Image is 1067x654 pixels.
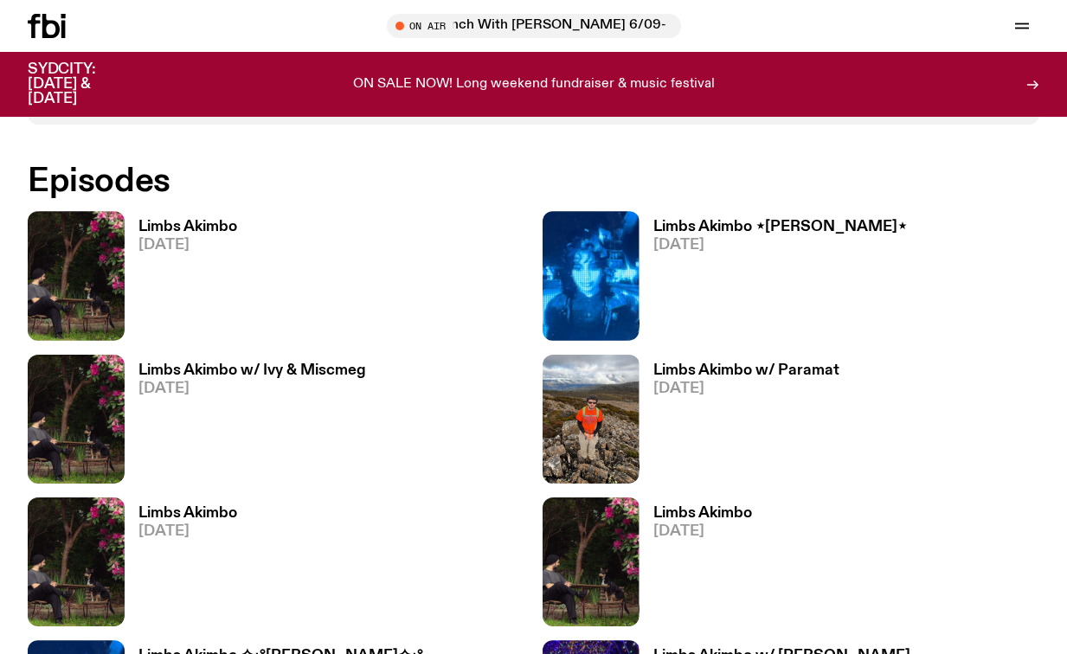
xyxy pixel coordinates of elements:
h3: Limbs Akimbo [138,220,237,234]
a: Limbs Akimbo w/ Ivy & Miscmeg[DATE] [125,363,366,484]
img: Jackson sits at an outdoor table, legs crossed and gazing at a black and brown dog also sitting a... [28,211,125,340]
a: Limbs Akimbo[DATE] [125,506,237,626]
h3: SYDCITY: [DATE] & [DATE] [28,62,138,106]
a: Limbs Akimbo ⋆[PERSON_NAME]⋆[DATE] [640,220,907,340]
img: Jackson sits at an outdoor table, legs crossed and gazing at a black and brown dog also sitting a... [543,497,640,626]
span: [DATE] [653,524,752,539]
h3: Limbs Akimbo w/ Ivy & Miscmeg [138,363,366,378]
span: [DATE] [653,238,907,253]
p: ON SALE NOW! Long weekend fundraiser & music festival [353,77,715,93]
span: [DATE] [138,238,237,253]
h3: Limbs Akimbo w/ Paramat [653,363,839,378]
img: Jackson sits at an outdoor table, legs crossed and gazing at a black and brown dog also sitting a... [28,497,125,626]
span: [DATE] [138,524,237,539]
span: [DATE] [653,381,839,396]
a: Limbs Akimbo[DATE] [125,220,237,340]
img: Jackson sits at an outdoor table, legs crossed and gazing at a black and brown dog also sitting a... [28,355,125,484]
span: [DATE] [138,381,366,396]
h3: Limbs Akimbo ⋆[PERSON_NAME]⋆ [653,220,907,234]
a: Limbs Akimbo w/ Paramat[DATE] [640,363,839,484]
h3: Limbs Akimbo [653,506,752,521]
h3: Limbs Akimbo [138,506,237,521]
a: Limbs Akimbo[DATE] [640,506,752,626]
button: On AirLunch With [PERSON_NAME] 6/09- FT. Ran Cap Duoi [387,14,681,38]
h2: Episodes [28,166,697,197]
